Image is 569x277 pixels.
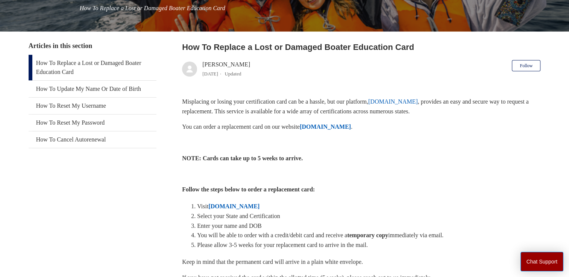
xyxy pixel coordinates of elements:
[80,5,225,11] span: How To Replace a Lost or Damaged Boater Education Card
[29,55,156,80] a: How To Replace a Lost or Damaged Boater Education Card
[197,203,208,209] span: Visit
[197,213,280,219] span: Select your State and Certification
[300,123,351,130] a: [DOMAIN_NAME]
[182,186,315,193] strong: Follow the steps below to order a replacement card:
[182,259,363,265] span: Keep in mind that the permanent card will arrive in a plain white envelope.
[182,97,540,116] p: Misplacing or losing your certification card can be a hassle, but our platform, , provides an eas...
[29,42,92,50] span: Articles in this section
[512,60,540,71] button: Follow Article
[225,71,241,77] li: Updated
[197,223,262,229] span: Enter your name and DOB
[368,98,418,105] a: [DOMAIN_NAME]
[29,131,156,148] a: How To Cancel Autorenewal
[29,114,156,131] a: How To Reset My Password
[202,71,218,77] time: 04/08/2025, 12:48
[197,242,368,248] span: Please allow 3-5 weeks for your replacement card to arrive in the mail.
[202,60,250,78] div: [PERSON_NAME]
[347,232,388,238] strong: temporary copy
[29,81,156,97] a: How To Update My Name Or Date of Birth
[182,41,540,53] h2: How To Replace a Lost or Damaged Boater Education Card
[208,203,259,209] a: [DOMAIN_NAME]
[520,252,564,271] button: Chat Support
[197,232,443,238] span: You will be able to order with a credit/debit card and receive a immediately via email.
[351,123,352,130] span: .
[182,155,303,161] strong: NOTE: Cards can take up to 5 weeks to arrive.
[182,123,300,130] span: You can order a replacement card on our website
[29,98,156,114] a: How To Reset My Username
